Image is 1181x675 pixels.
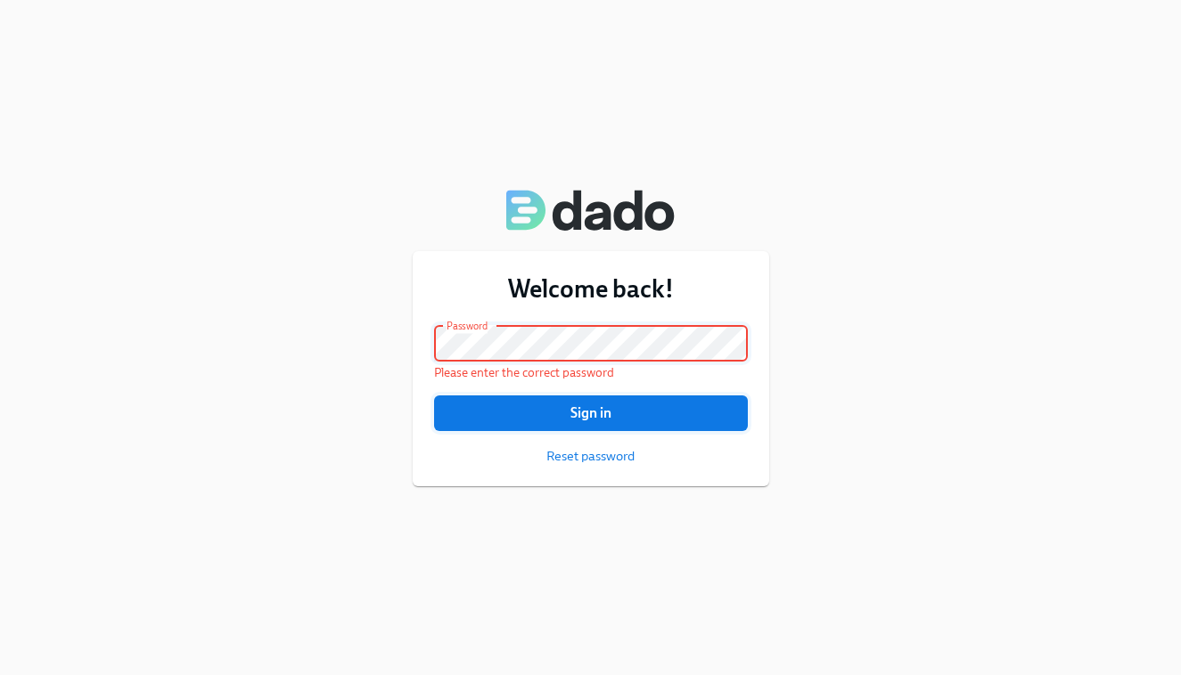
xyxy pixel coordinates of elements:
[506,189,674,232] img: Dado
[434,395,748,431] button: Sign in
[434,272,748,305] h3: Welcome back!
[447,404,735,422] span: Sign in
[434,364,748,381] p: Please enter the correct password
[546,447,635,465] button: Reset password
